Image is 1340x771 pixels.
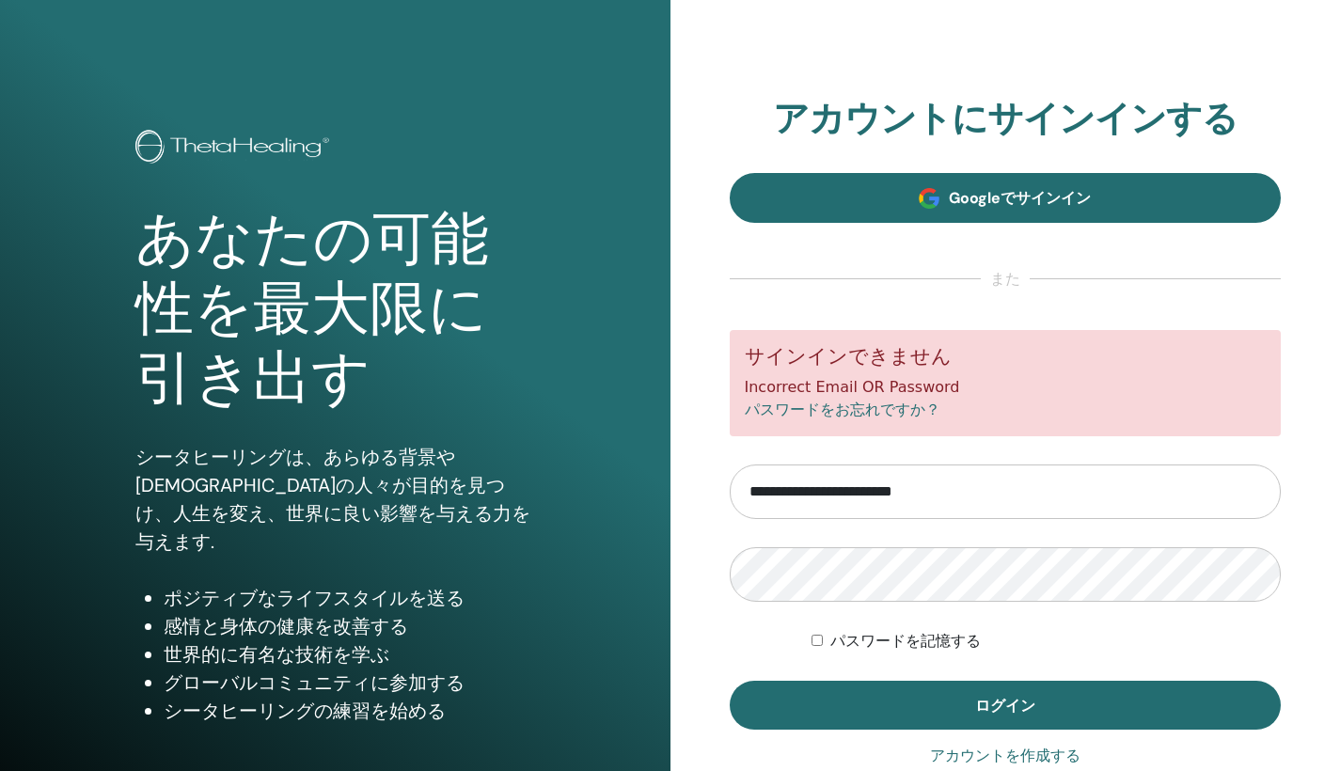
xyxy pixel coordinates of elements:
[164,612,535,640] li: 感情と身体の健康を改善する
[949,188,1091,208] span: Googleでサインイン
[164,640,535,669] li: 世界的に有名な技術を学ぶ
[930,745,1080,767] a: アカウントを作成する
[730,330,1282,436] div: Incorrect Email OR Password
[830,630,981,653] label: パスワードを記憶する
[164,697,535,725] li: シータヒーリングの練習を始める
[164,584,535,612] li: ポジティブなライフスタイルを送る
[745,401,940,418] a: パスワードをお忘れですか？
[981,268,1030,291] span: また
[730,681,1282,730] button: ログイン
[135,443,535,556] p: シータヒーリングは、あらゆる背景や[DEMOGRAPHIC_DATA]の人々が目的を見つけ、人生を変え、世界に良い影響を与える力を与えます.
[812,630,1281,653] div: Keep me authenticated indefinitely or until I manually logout
[164,669,535,697] li: グローバルコミュニティに参加する
[730,98,1282,141] h2: アカウントにサインインする
[745,345,1267,369] h5: サインインできません
[730,173,1282,223] a: Googleでサインイン
[975,696,1035,716] span: ログイン
[135,205,535,415] h1: あなたの可能性を最大限に引き出す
